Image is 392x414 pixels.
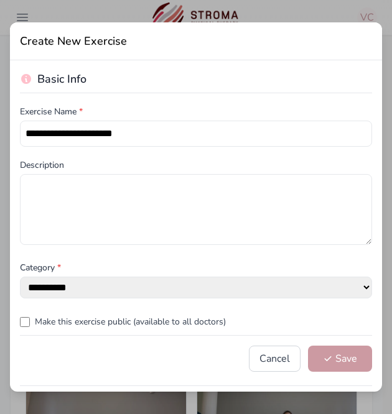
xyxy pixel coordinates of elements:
[20,32,372,50] h2: Create New Exercise
[249,346,301,372] button: Cancel
[35,316,226,328] label: Make this exercise public (available to all doctors)
[20,106,372,118] label: Exercise Name
[20,159,372,172] label: Description
[20,70,372,93] h3: Basic Info
[20,262,372,274] label: Category
[308,346,372,372] button: Save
